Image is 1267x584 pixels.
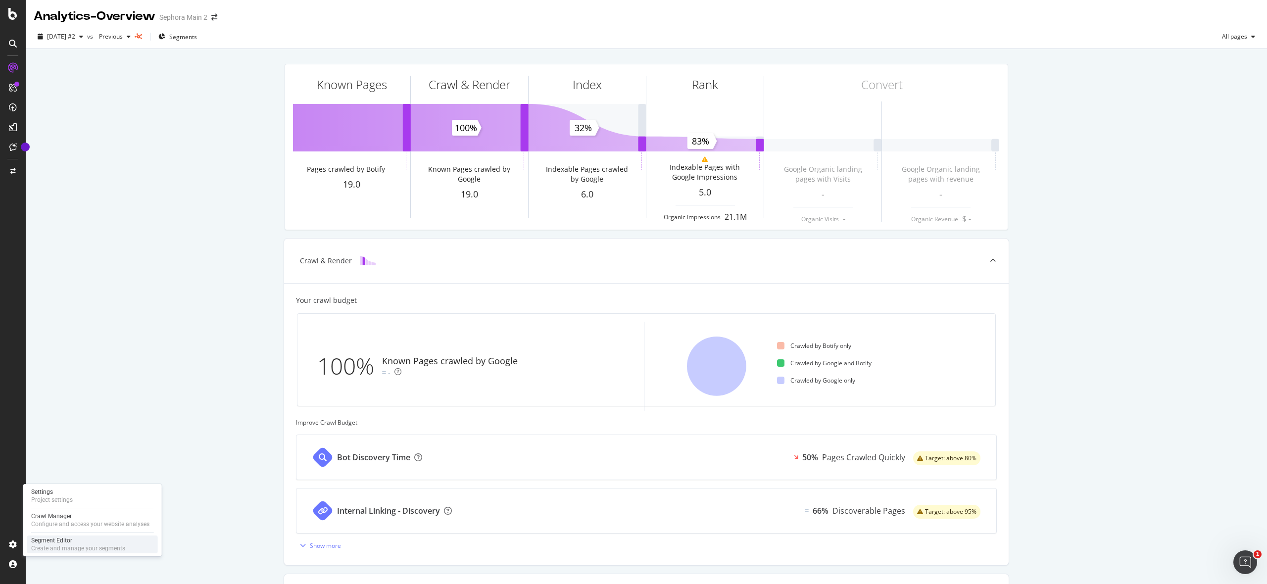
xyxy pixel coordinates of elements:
[31,496,73,504] div: Project settings
[87,32,95,41] span: vs
[211,14,217,21] div: arrow-right-arrow-left
[660,162,749,182] div: Indexable Pages with Google Impressions
[31,536,125,544] div: Segment Editor
[664,213,721,221] div: Organic Impressions
[360,256,376,265] img: block-icon
[411,188,528,201] div: 19.0
[154,29,201,45] button: Segments
[27,511,158,529] a: Crawl ManagerConfigure and access your website analyses
[832,505,905,517] div: Discoverable Pages
[31,544,125,552] div: Create and manage your segments
[822,452,905,463] div: Pages Crawled Quickly
[925,455,976,461] span: Target: above 80%
[31,512,149,520] div: Crawl Manager
[31,488,73,496] div: Settings
[169,33,197,41] span: Segments
[317,350,382,383] div: 100%
[777,376,855,385] div: Crawled by Google only
[34,29,87,45] button: [DATE] #2
[337,452,410,463] div: Bot Discovery Time
[296,435,997,480] a: Bot Discovery Time50%Pages Crawled Quicklywarning label
[1254,550,1262,558] span: 1
[31,520,149,528] div: Configure and access your website analyses
[337,505,440,517] div: Internal Linking - Discovery
[913,505,980,519] div: warning label
[777,341,851,350] div: Crawled by Botify only
[529,188,646,201] div: 6.0
[293,178,410,191] div: 19.0
[1218,29,1259,45] button: All pages
[159,12,207,22] div: Sephora Main 2
[802,452,818,463] div: 50%
[296,488,997,534] a: Internal Linking - DiscoveryEqual66%Discoverable Pageswarning label
[805,509,809,512] img: Equal
[296,537,341,553] button: Show more
[1233,550,1257,574] iframe: Intercom live chat
[307,164,385,174] div: Pages crawled by Botify
[573,76,602,93] div: Index
[382,355,518,368] div: Known Pages crawled by Google
[725,211,747,223] div: 21.1M
[388,368,390,378] div: -
[925,509,976,515] span: Target: above 95%
[95,29,135,45] button: Previous
[296,418,997,427] div: Improve Crawl Budget
[27,487,158,505] a: SettingsProject settings
[296,295,357,305] div: Your crawl budget
[542,164,631,184] div: Indexable Pages crawled by Google
[813,505,828,517] div: 66%
[913,451,980,465] div: warning label
[429,76,510,93] div: Crawl & Render
[382,371,386,374] img: Equal
[777,359,872,367] div: Crawled by Google and Botify
[425,164,513,184] div: Known Pages crawled by Google
[95,32,123,41] span: Previous
[34,8,155,25] div: Analytics - Overview
[300,256,352,266] div: Crawl & Render
[692,76,718,93] div: Rank
[21,143,30,151] div: Tooltip anchor
[47,32,75,41] span: 2025 Aug. 21st #2
[27,535,158,553] a: Segment EditorCreate and manage your segments
[317,76,387,93] div: Known Pages
[310,541,341,550] div: Show more
[646,186,764,199] div: 5.0
[1218,32,1247,41] span: All pages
